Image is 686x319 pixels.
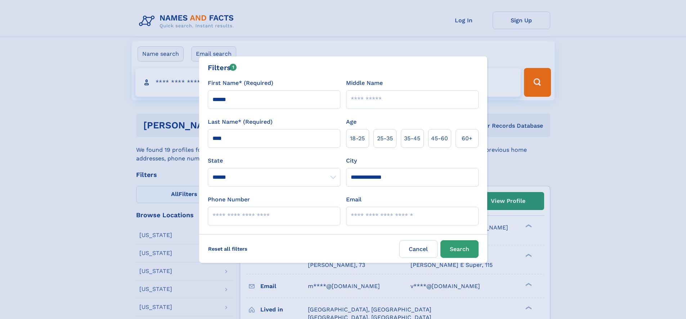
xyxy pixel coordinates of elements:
span: 35‑45 [404,134,420,143]
label: Age [346,118,357,126]
div: Filters [208,62,237,73]
label: City [346,156,357,165]
label: Last Name* (Required) [208,118,273,126]
span: 45‑60 [431,134,448,143]
label: Email [346,195,362,204]
label: First Name* (Required) [208,79,273,87]
button: Search [440,240,479,258]
label: Cancel [399,240,438,258]
label: State [208,156,340,165]
span: 18‑25 [350,134,365,143]
label: Middle Name [346,79,383,87]
label: Phone Number [208,195,250,204]
span: 25‑35 [377,134,393,143]
span: 60+ [462,134,472,143]
label: Reset all filters [203,240,252,258]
